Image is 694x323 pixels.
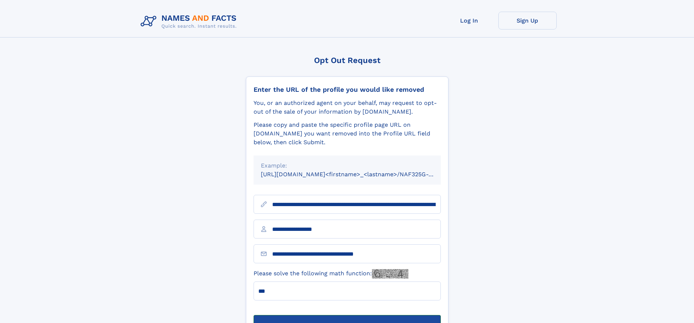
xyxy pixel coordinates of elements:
[254,86,441,94] div: Enter the URL of the profile you would like removed
[138,12,243,31] img: Logo Names and Facts
[498,12,557,29] a: Sign Up
[254,121,441,147] div: Please copy and paste the specific profile page URL on [DOMAIN_NAME] you want removed into the Pr...
[254,99,441,116] div: You, or an authorized agent on your behalf, may request to opt-out of the sale of your informatio...
[254,269,408,279] label: Please solve the following math function:
[440,12,498,29] a: Log In
[261,171,455,178] small: [URL][DOMAIN_NAME]<firstname>_<lastname>/NAF325G-xxxxxxxx
[246,56,448,65] div: Opt Out Request
[261,161,434,170] div: Example:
